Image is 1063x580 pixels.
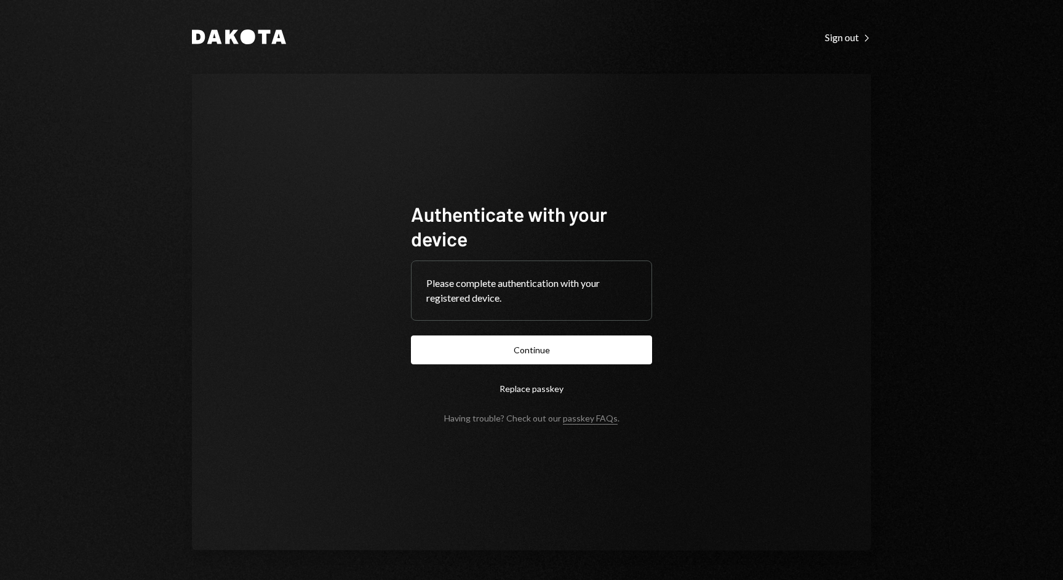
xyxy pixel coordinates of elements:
[411,202,652,251] h1: Authenticate with your device
[825,31,871,44] div: Sign out
[825,30,871,44] a: Sign out
[411,374,652,403] button: Replace passkey
[563,413,618,425] a: passkey FAQs
[444,413,619,423] div: Having trouble? Check out our .
[411,335,652,364] button: Continue
[426,276,637,305] div: Please complete authentication with your registered device.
